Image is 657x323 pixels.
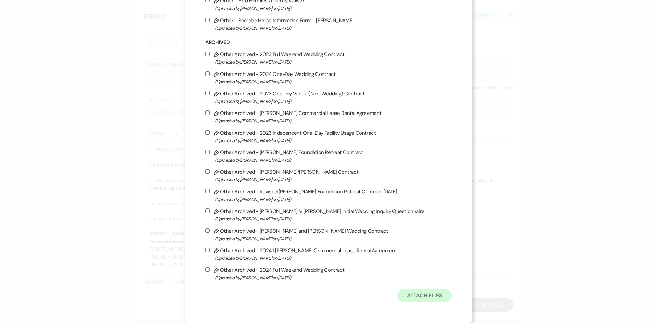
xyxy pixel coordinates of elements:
input: Other Archived - 2023 Full Weekend Wedding Contract(Uploaded by[PERSON_NAME]on [DATE]) [205,52,210,56]
input: Other Archived - 2023 One Day Venue (Non-Wedding) Contract(Uploaded by[PERSON_NAME]on [DATE]) [205,91,210,95]
span: (Uploaded by [PERSON_NAME] on [DATE] ) [215,24,452,32]
input: Other Archived - Revised [PERSON_NAME] Foundation Retreat Contract [DATE](Uploaded by[PERSON_NAME... [205,189,210,193]
input: Other Archived - [PERSON_NAME] Foundation Retreat Contract(Uploaded by[PERSON_NAME]on [DATE]) [205,150,210,154]
label: Other Archived - Revised [PERSON_NAME] Foundation Retreat Contract [DATE] [205,187,452,203]
span: (Uploaded by [PERSON_NAME] on [DATE] ) [215,78,452,86]
label: Other Archived - 2024 One-Day Wedding Contract [205,70,452,86]
label: Other Archived - [PERSON_NAME] Foundation Retreat Contract [205,148,452,164]
input: Other Archived - 2024 Full Weekend Wedding Contract(Uploaded by[PERSON_NAME]on [DATE]) [205,267,210,272]
label: Other Archived - 2023 One Day Venue (Non-Wedding) Contract [205,89,452,105]
label: Other Archived - [PERSON_NAME] & [PERSON_NAME] Initial Wedding Inquiry Questionnaire [205,207,452,223]
span: (Uploaded by [PERSON_NAME] on [DATE] ) [215,4,452,12]
input: Other Archived - 2024.1 [PERSON_NAME] Commercial Lease Rental Agreement(Uploaded by[PERSON_NAME]o... [205,248,210,252]
span: (Uploaded by [PERSON_NAME] on [DATE] ) [215,254,452,262]
span: (Uploaded by [PERSON_NAME] on [DATE] ) [215,137,452,145]
label: Other Archived - 2024.1 [PERSON_NAME] Commercial Lease Rental Agreement [205,246,452,262]
input: Other Archived - 2024 One-Day Wedding Contract(Uploaded by[PERSON_NAME]on [DATE]) [205,71,210,76]
button: Attach Files [397,289,452,302]
label: Other Archived - 2023 Full Weekend Wedding Contract [205,50,452,66]
span: (Uploaded by [PERSON_NAME] on [DATE] ) [215,97,452,105]
label: Other Archived - 2024 Full Weekend Wedding Contract [205,266,452,282]
input: Other Archived - [PERSON_NAME]/[PERSON_NAME] Contract(Uploaded by[PERSON_NAME]on [DATE]) [205,169,210,174]
span: (Uploaded by [PERSON_NAME] on [DATE] ) [215,196,452,203]
label: Other - Boarded Horse Information Form - [PERSON_NAME] [205,16,452,32]
span: (Uploaded by [PERSON_NAME] on [DATE] ) [215,215,452,223]
input: Other - Boarded Horse Information Form - [PERSON_NAME](Uploaded by[PERSON_NAME]on [DATE]) [205,18,210,22]
label: Other Archived - [PERSON_NAME]/[PERSON_NAME] Contract [205,167,452,184]
span: (Uploaded by [PERSON_NAME] on [DATE] ) [215,274,452,282]
span: (Uploaded by [PERSON_NAME] on [DATE] ) [215,156,452,164]
span: (Uploaded by [PERSON_NAME] on [DATE] ) [215,58,452,66]
input: Other Archived - 2023 Independent One-Day Facility Usage Contract(Uploaded by[PERSON_NAME]on [DATE]) [205,130,210,135]
input: Other Archived - [PERSON_NAME] and [PERSON_NAME] Wedding Contract(Uploaded by[PERSON_NAME]on [DATE]) [205,228,210,233]
label: Other Archived - [PERSON_NAME] Commercial Lease Rental Agreement [205,109,452,125]
h6: Archived [205,39,452,46]
span: (Uploaded by [PERSON_NAME] on [DATE] ) [215,235,452,243]
label: Other Archived - 2023 Independent One-Day Facility Usage Contract [205,129,452,145]
input: Other Archived - [PERSON_NAME] Commercial Lease Rental Agreement(Uploaded by[PERSON_NAME]on [DATE]) [205,110,210,115]
input: Other Archived - [PERSON_NAME] & [PERSON_NAME] Initial Wedding Inquiry Questionnaire(Uploaded by[... [205,208,210,213]
label: Other Archived - [PERSON_NAME] and [PERSON_NAME] Wedding Contract [205,227,452,243]
span: (Uploaded by [PERSON_NAME] on [DATE] ) [215,117,452,125]
span: (Uploaded by [PERSON_NAME] on [DATE] ) [215,176,452,184]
